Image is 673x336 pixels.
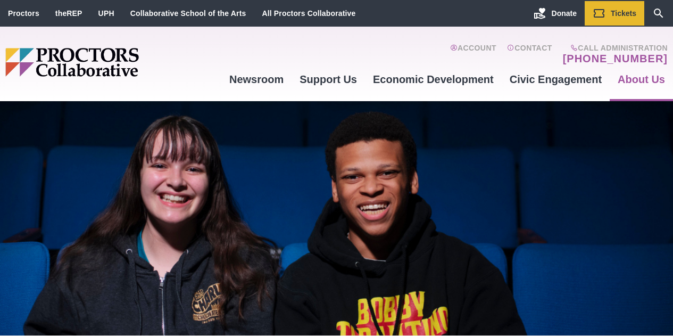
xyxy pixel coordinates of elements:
a: Newsroom [221,65,292,94]
a: Economic Development [365,65,502,94]
a: Search [644,1,673,26]
a: About Us [610,65,673,94]
a: Civic Engagement [502,65,610,94]
a: theREP [55,9,82,18]
span: Tickets [611,9,636,18]
a: [PHONE_NUMBER] [563,52,668,65]
a: Donate [526,1,585,26]
a: All Proctors Collaborative [262,9,355,18]
a: Support Us [292,65,365,94]
a: Proctors [8,9,39,18]
a: Collaborative School of the Arts [130,9,246,18]
img: Proctors logo [5,48,221,77]
a: Contact [507,44,552,65]
a: Tickets [585,1,644,26]
a: Account [450,44,496,65]
span: Call Administration [560,44,668,52]
span: Donate [552,9,577,18]
a: UPH [98,9,114,18]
